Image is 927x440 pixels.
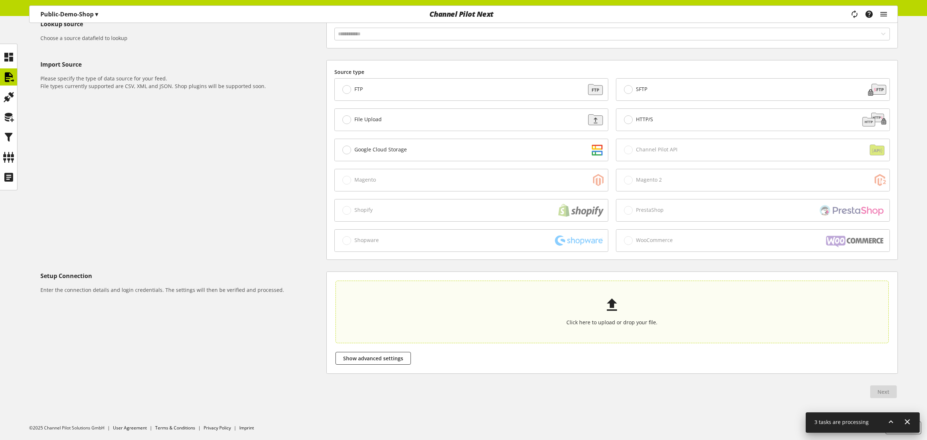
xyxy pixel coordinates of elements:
[40,34,323,42] h6: Choose a source datafield to lookup
[334,68,890,76] label: Source type
[204,425,231,431] a: Privacy Policy
[40,271,323,280] h5: Setup Connection
[239,425,254,431] a: Imprint
[29,425,113,431] li: ©2025 Channel Pilot Solutions GmbH
[354,86,363,92] span: FTP
[636,86,647,92] span: SFTP
[814,419,869,425] span: 3 tasks are processing
[40,10,98,19] p: Public-Demo-Shop
[113,425,147,431] a: User Agreement
[870,385,897,398] button: Next
[354,116,382,123] span: File Upload
[40,75,323,90] h6: Please specify the type of data source for your feed. File types currently supported are CSV, XML...
[40,20,323,28] h5: Lookup source
[40,286,323,294] h6: Enter the connection details and login credentials. The settings will then be verified and proces...
[581,143,606,157] img: d2dddd6c468e6a0b8c3bb85ba935e383.svg
[636,116,653,123] span: HTTP/S
[335,352,411,365] button: Show advanced settings
[352,318,872,326] p: Click here to upload or drop your file.
[860,112,888,127] img: cbdcb026b331cf72755dc691680ce42b.svg
[29,5,898,23] nav: main navigation
[95,10,98,18] span: ▾
[863,82,888,97] img: 1a078d78c93edf123c3bc3fa7bc6d87d.svg
[877,388,889,396] span: Next
[581,112,606,127] img: f3ac9b204b95d45582cf21fad1a323cf.svg
[343,354,403,362] span: Show advanced settings
[354,146,407,153] span: Google Cloud Storage
[40,60,323,69] h5: Import Source
[155,425,195,431] a: Terms & Conditions
[581,82,606,97] img: 88a670171dbbdb973a11352c4ab52784.svg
